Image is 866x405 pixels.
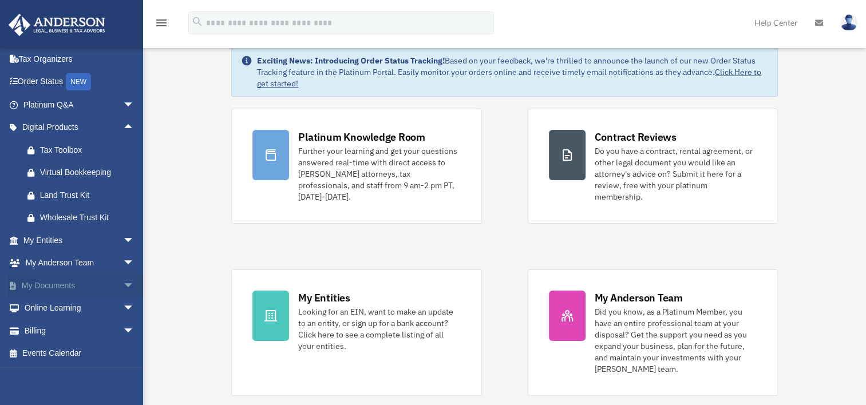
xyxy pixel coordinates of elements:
[155,20,168,30] a: menu
[8,116,152,139] a: Digital Productsarrow_drop_up
[40,211,137,225] div: Wholesale Trust Kit
[8,252,152,275] a: My Anderson Teamarrow_drop_down
[8,47,152,70] a: Tax Organizers
[155,16,168,30] i: menu
[16,138,152,161] a: Tax Toolbox
[257,67,761,89] a: Click Here to get started!
[8,319,152,342] a: Billingarrow_drop_down
[257,55,768,89] div: Based on your feedback, we're thrilled to announce the launch of our new Order Status Tracking fe...
[298,130,425,144] div: Platinum Knowledge Room
[8,342,152,365] a: Events Calendar
[40,188,137,202] div: Land Trust Kit
[123,319,146,343] span: arrow_drop_down
[231,109,481,224] a: Platinum Knowledge Room Further your learning and get your questions answered real-time with dire...
[123,252,146,275] span: arrow_drop_down
[66,73,91,90] div: NEW
[16,161,152,184] a: Virtual Bookkeeping
[298,306,460,352] div: Looking for an EIN, want to make an update to an entity, or sign up for a bank account? Click her...
[191,15,204,28] i: search
[231,269,481,396] a: My Entities Looking for an EIN, want to make an update to an entity, or sign up for a bank accoun...
[595,306,757,375] div: Did you know, as a Platinum Member, you have an entire professional team at your disposal? Get th...
[123,93,146,117] span: arrow_drop_down
[40,143,137,157] div: Tax Toolbox
[16,184,152,207] a: Land Trust Kit
[298,145,460,202] div: Further your learning and get your questions answered real-time with direct access to [PERSON_NAM...
[8,229,152,252] a: My Entitiesarrow_drop_down
[8,297,152,320] a: Online Learningarrow_drop_down
[528,269,778,396] a: My Anderson Team Did you know, as a Platinum Member, you have an entire professional team at your...
[595,130,677,144] div: Contract Reviews
[123,229,146,252] span: arrow_drop_down
[5,14,109,36] img: Anderson Advisors Platinum Portal
[840,14,857,31] img: User Pic
[595,291,683,305] div: My Anderson Team
[123,116,146,140] span: arrow_drop_up
[8,274,152,297] a: My Documentsarrow_drop_down
[8,93,152,116] a: Platinum Q&Aarrow_drop_down
[40,165,137,180] div: Virtual Bookkeeping
[123,297,146,320] span: arrow_drop_down
[123,274,146,297] span: arrow_drop_down
[595,145,757,202] div: Do you have a contract, rental agreement, or other legal document you would like an attorney's ad...
[528,109,778,224] a: Contract Reviews Do you have a contract, rental agreement, or other legal document you would like...
[298,291,350,305] div: My Entities
[16,207,152,229] a: Wholesale Trust Kit
[8,70,152,94] a: Order StatusNEW
[257,55,445,66] strong: Exciting News: Introducing Order Status Tracking!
